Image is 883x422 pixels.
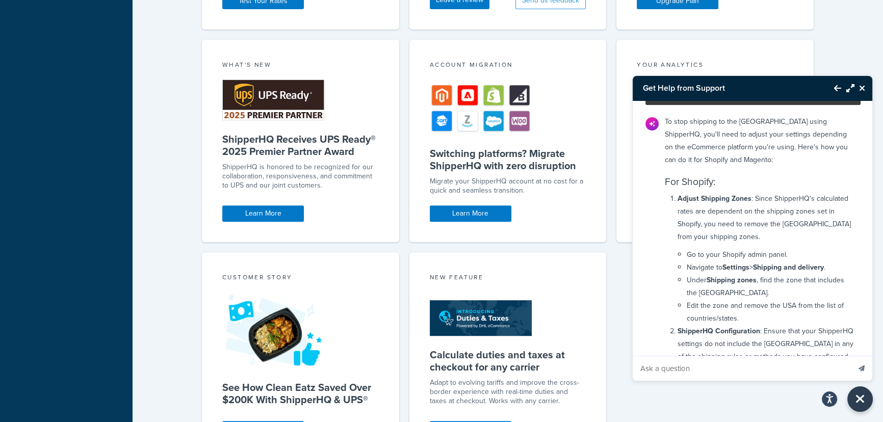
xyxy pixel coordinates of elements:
div: Account Migration [430,60,586,72]
strong: Shipping and delivery [753,262,824,273]
h5: See How Clean Eatz Saved Over $200K With ShipperHQ & UPS® [222,381,379,406]
p: ShipperHQ is honored to be recognized for our collaboration, responsiveness, and commitment to UP... [222,163,379,190]
button: Send message [851,356,872,381]
h3: For Shopify: [665,176,854,187]
li: Navigate to > . [687,261,854,274]
p: : Ensure that your ShipperHQ settings do not include the [GEOGRAPHIC_DATA] in any of the shipping... [678,325,854,363]
strong: ShipperHQ Configuration [678,326,760,336]
div: Your Analytics [637,60,793,72]
a: Learn More [222,205,304,222]
button: Close Resource Center [847,386,873,412]
h5: ShipperHQ Receives UPS Ready® 2025 Premier Partner Award [222,133,379,157]
div: New Feature [430,273,586,284]
p: Adapt to evolving tariffs and improve the cross-border experience with real-time duties and taxes... [430,378,586,406]
div: Migrate your ShipperHQ account at no cost for a quick and seamless transition. [430,177,586,195]
button: Back to Resource Center [824,76,841,100]
strong: Adjust Shipping Zones [678,193,751,204]
li: Go to your Shopify admin panel. [687,248,854,261]
strong: Shipping zones [707,275,757,285]
strong: Settings [722,262,749,273]
li: Edit the zone and remove the USA from the list of countries/states. [687,299,854,325]
img: Bot Avatar [645,117,659,130]
h5: Switching platforms? Migrate ShipperHQ with zero disruption [430,147,586,172]
button: Close Resource Center [854,82,872,94]
input: Ask a question [633,356,850,381]
li: Under , find the zone that includes the [GEOGRAPHIC_DATA]. [687,274,854,299]
a: Learn More [430,205,511,222]
div: Customer Story [222,273,379,284]
p: : Since ShipperHQ's calculated rates are dependent on the shipping zones set in Shopify, you need... [678,192,854,243]
h5: Calculate duties and taxes at checkout for any carrier [430,349,586,373]
div: What's New [222,60,379,72]
h3: Get Help from Support [633,76,824,100]
p: To stop shipping to the [GEOGRAPHIC_DATA] using ShipperHQ, you'll need to adjust your settings de... [665,115,854,166]
button: Maximize Resource Center [841,76,854,100]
